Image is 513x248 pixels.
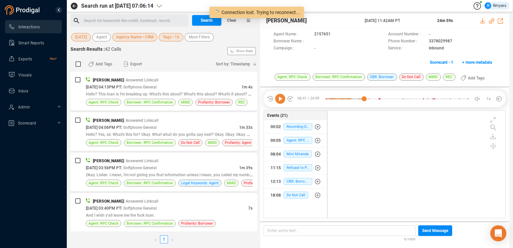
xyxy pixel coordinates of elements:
span: [PERSON_NAME] [93,118,124,123]
span: Profanity: Borrower [181,220,213,227]
span: Scorecard • 1 [430,57,453,68]
div: [PERSON_NAME]| Answered Linkcall[DATE] 04:13PM PT| Softphone General1m 4sHello? This loan is I'm ... [70,72,257,110]
div: 00:05 [271,135,281,146]
span: right [170,238,174,242]
span: Profanity: Borrower [244,180,276,186]
span: Borrower: RPC Confirmation [313,73,365,81]
button: 12:13CBR: Borrower [264,175,327,188]
span: And I wish y'all leave me the fuck loan. [86,213,155,218]
span: Borrower: RPC Confirmation [127,220,173,227]
a: Smart Reports [8,36,56,49]
span: Visuals [18,73,32,77]
span: Refusal to Pay [284,164,312,171]
span: Agent: RPC Check [284,137,312,144]
span: Do Not Call [181,140,200,146]
span: inbound [429,45,444,52]
span: Agent: RPC Check [275,73,311,81]
span: Agent Name : [274,31,311,38]
div: [PERSON_NAME]| Answered Linkcall[DATE] 04:06PM PT| Softphone General1m 33sHello? Yes, sir. What's... [70,112,257,151]
button: Scorecard • 1 [426,57,457,68]
span: Add Tags [468,73,485,83]
span: REC [238,99,245,105]
li: Previous Page [151,235,160,243]
div: Open Intercom Messenger [490,225,506,241]
button: right [168,235,177,243]
span: MMD [426,73,441,81]
span: Service : [388,45,425,52]
span: loading [213,9,219,15]
button: left [151,235,160,243]
span: | Softphone General [121,166,157,170]
div: 00:02 [271,121,281,132]
span: Hello? This loan is I'm breaking up. What's this about? What's this about? What's it about? Yes. But [86,91,263,96]
span: Agent [96,33,107,41]
span: [DATE] 04:13PM PT [86,85,121,89]
span: + more metadata [462,57,492,68]
a: ExportsNew! [8,52,56,65]
div: 11:15 [271,163,281,173]
span: Inbox [18,89,28,93]
span: Interactions [18,25,40,29]
span: Events (21) [267,112,288,118]
span: [PERSON_NAME] [93,78,124,82]
span: CBR: Borrower [367,73,397,81]
span: Legal Keywords: Agent [181,180,219,186]
span: Borrower: RPC Confirmation [127,140,173,146]
span: Search [201,15,213,26]
span: Phone Number : [388,38,425,45]
span: | Softphone General [121,85,157,89]
span: 3378029987 [429,38,452,45]
span: Do Not Call [399,73,424,81]
span: - [314,45,316,52]
span: | Softphone General [121,206,157,211]
span: | Softphone General [121,125,157,130]
span: 2157651 [314,31,331,38]
span: 24m 59s [437,18,453,23]
li: Interactions [5,20,62,33]
span: Profanity: Borrower [198,99,230,105]
span: | Answered Linkcall [124,159,158,163]
span: Borrower: RPC Confirmation [127,99,173,105]
span: Send Message [422,225,448,236]
span: Export [130,59,142,69]
span: - [429,31,430,38]
span: Clear [227,15,236,26]
span: | Answered Linkcall [124,78,158,82]
li: Inbox [5,84,62,97]
button: Sort by: Timestamp [212,59,257,69]
span: 1m 4s [241,85,252,89]
span: 1m 39s [239,166,252,170]
button: 18:08Do Not Call [264,189,327,202]
button: Show Stats [227,47,256,55]
a: Interactions [8,20,56,33]
button: Add Tags [457,73,489,83]
span: Search Results : [70,46,105,52]
div: Rmyers [485,2,506,9]
span: Agent: RPC Check [89,140,119,146]
span: MMD [181,99,190,105]
span: Campaign : [274,45,311,52]
span: [PERSON_NAME] [93,159,124,163]
span: More Filters [189,33,210,41]
span: [DATE] 04:06PM PT [86,125,121,130]
button: Agent [92,33,111,41]
div: [PERSON_NAME]| Answered Linkcall[DATE] 03:56PM PT| Softphone General1m 39sOkay. Listen. I mean, I... [70,153,257,191]
span: Agency Name • CRM [116,33,153,41]
span: Agent: RPC Check [89,180,119,186]
span: [DATE] 03:56PM PT [86,166,121,170]
div: grid [331,112,505,218]
span: Tags • 16 [163,33,179,41]
div: 18:08 [271,190,281,201]
button: 1x [484,94,493,103]
button: [DATE] [71,33,91,41]
span: 1x [486,93,491,104]
button: Export [120,59,146,69]
span: Account Number : [388,31,425,38]
button: Clear [221,15,241,26]
span: Okay. Listen. I mean, I'm not giving you that information unless I mean, you called my number. What [86,172,264,177]
button: Agency Name • CRM [112,33,157,41]
span: Hello? Yes, sir. What's this for? Okay. What what do you gotta say next? Okay. Okay. Okay. What's ne [86,132,264,137]
span: Borrower: RPC Confirmation [127,180,173,186]
span: left [154,238,158,242]
span: Profanity: Agent [225,140,251,146]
